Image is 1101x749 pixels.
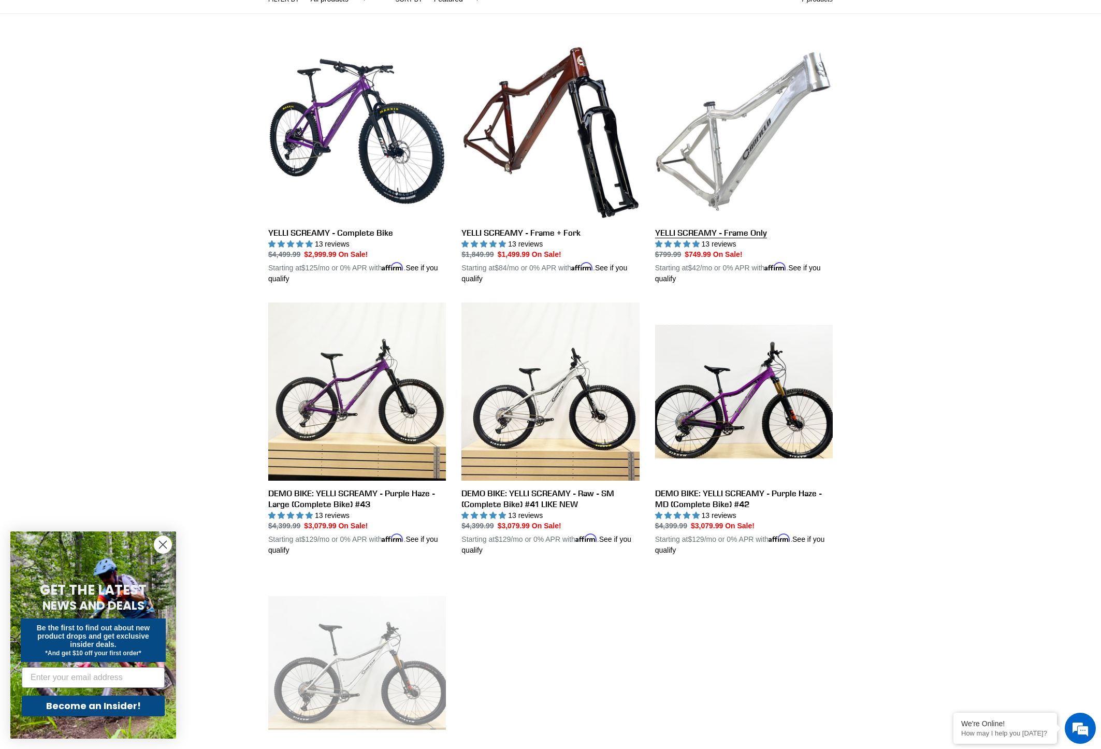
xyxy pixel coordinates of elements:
span: NEWS AND DEALS [42,597,144,614]
span: *And get $10 off your first order* [45,650,141,657]
input: Enter your email address [22,667,165,688]
button: Close dialog [154,536,172,554]
button: Become an Insider! [22,696,165,716]
span: GET THE LATEST [40,581,147,599]
p: How may I help you today? [961,729,1049,737]
span: Be the first to find out about new product drops and get exclusive insider deals. [37,624,150,649]
div: We're Online! [961,719,1049,728]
